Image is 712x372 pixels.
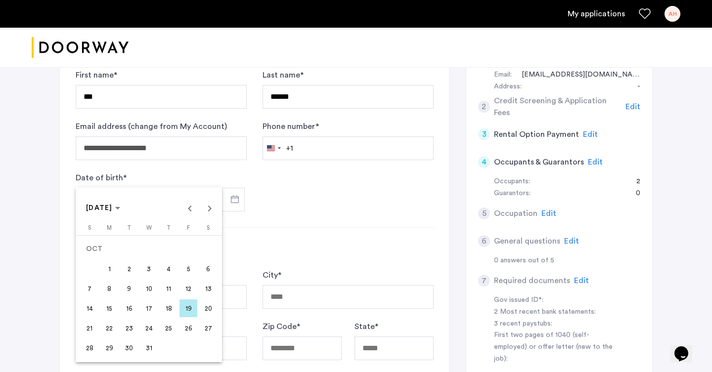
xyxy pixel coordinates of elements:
span: 29 [100,339,118,357]
button: October 28, 2001 [80,338,99,358]
span: 27 [199,319,217,337]
button: October 10, 2001 [139,279,159,298]
button: October 9, 2001 [119,279,139,298]
button: October 14, 2001 [80,298,99,318]
span: W [146,225,152,231]
span: 12 [179,280,197,297]
button: October 5, 2001 [178,259,198,279]
span: 9 [120,280,138,297]
span: 14 [81,299,98,317]
button: October 12, 2001 [178,279,198,298]
button: October 24, 2001 [139,318,159,338]
span: 26 [179,319,197,337]
span: 8 [100,280,118,297]
button: October 29, 2001 [99,338,119,358]
span: 2 [120,260,138,278]
span: 6 [199,260,217,278]
span: 13 [199,280,217,297]
iframe: chat widget [670,332,702,362]
span: 23 [120,319,138,337]
span: M [107,225,112,231]
span: 18 [160,299,178,317]
button: October 16, 2001 [119,298,139,318]
span: T [167,225,171,231]
button: October 20, 2001 [198,298,218,318]
button: October 11, 2001 [159,279,178,298]
button: October 21, 2001 [80,318,99,338]
span: 24 [140,319,158,337]
td: OCT [80,239,218,259]
button: October 27, 2001 [198,318,218,338]
span: 5 [179,260,197,278]
span: 21 [81,319,98,337]
span: 15 [100,299,118,317]
button: Choose month and year [82,199,124,217]
button: October 3, 2001 [139,259,159,279]
span: 11 [160,280,178,297]
span: 22 [100,319,118,337]
button: October 26, 2001 [178,318,198,338]
button: October 2, 2001 [119,259,139,279]
span: 20 [199,299,217,317]
span: F [187,225,190,231]
button: October 22, 2001 [99,318,119,338]
button: October 15, 2001 [99,298,119,318]
span: 10 [140,280,158,297]
button: October 19, 2001 [178,298,198,318]
span: 28 [81,339,98,357]
span: S [207,225,210,231]
span: 3 [140,260,158,278]
span: 7 [81,280,98,297]
span: S [88,225,91,231]
span: 1 [100,260,118,278]
button: October 25, 2001 [159,318,178,338]
button: October 13, 2001 [198,279,218,298]
span: 31 [140,339,158,357]
button: October 1, 2001 [99,259,119,279]
span: 30 [120,339,138,357]
span: 16 [120,299,138,317]
button: October 31, 2001 [139,338,159,358]
span: 17 [140,299,158,317]
button: October 17, 2001 [139,298,159,318]
button: October 4, 2001 [159,259,178,279]
span: T [127,225,131,231]
button: October 23, 2001 [119,318,139,338]
button: October 7, 2001 [80,279,99,298]
span: 25 [160,319,178,337]
button: October 18, 2001 [159,298,178,318]
button: Next month [200,198,220,218]
span: 19 [179,299,197,317]
button: October 8, 2001 [99,279,119,298]
span: [DATE] [86,205,113,211]
button: Previous month [180,198,200,218]
button: October 30, 2001 [119,338,139,358]
button: October 6, 2001 [198,259,218,279]
span: 4 [160,260,178,278]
